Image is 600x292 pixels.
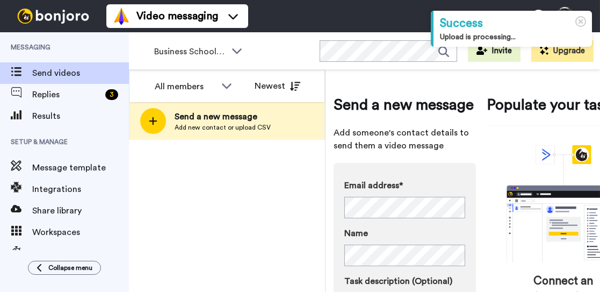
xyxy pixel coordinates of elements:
button: Collapse menu [28,261,101,275]
div: Success [440,15,585,32]
span: Video messaging [136,9,218,24]
span: Replies [32,88,101,101]
button: Upgrade [531,40,594,62]
span: Add new contact or upload CSV [175,123,271,132]
button: Invite [468,40,521,62]
span: Fallbacks [32,247,129,260]
label: Email address* [344,179,465,192]
span: Add someone's contact details to send them a video message [334,126,476,152]
img: vm-color.svg [113,8,130,25]
span: Message template [32,161,129,174]
span: Integrations [32,183,129,196]
span: Send videos [32,67,129,80]
div: 3 [105,89,118,100]
div: All members [155,80,216,93]
span: Send a new message [334,94,476,116]
img: bj-logo-header-white.svg [13,9,93,24]
span: Results [32,110,129,123]
span: Business School 2025 [154,45,226,58]
span: Name [344,227,368,240]
span: Workspaces [32,226,129,239]
div: Upload is processing... [440,32,585,42]
label: Task description (Optional) [344,275,465,288]
button: Newest [247,75,308,97]
span: Send a new message [175,110,271,123]
span: Collapse menu [48,263,92,272]
span: Share library [32,204,129,217]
